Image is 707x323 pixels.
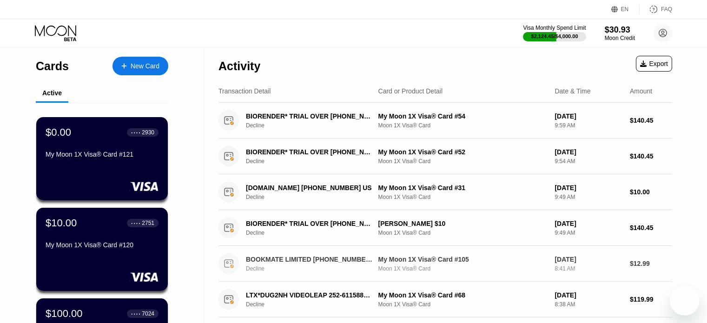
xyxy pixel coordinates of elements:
[378,256,548,263] div: My Moon 1X Visa® Card #105
[46,217,77,229] div: $10.00
[630,87,652,95] div: Amount
[555,112,622,120] div: [DATE]
[555,148,622,156] div: [DATE]
[46,151,159,158] div: My Moon 1X Visa® Card #121
[246,291,373,299] div: LTX*DUG2NH VIDEOLEAP 252-6115881 US
[378,158,548,165] div: Moon 1X Visa® Card
[36,208,168,291] div: $10.00● ● ● ●2751My Moon 1X Visa® Card #120
[142,129,154,136] div: 2930
[555,301,622,308] div: 8:38 AM
[555,87,590,95] div: Date & Time
[36,117,168,200] div: $0.00● ● ● ●2930My Moon 1X Visa® Card #121
[605,25,635,35] div: $30.93
[36,59,69,73] div: Cards
[131,62,159,70] div: New Card
[605,25,635,41] div: $30.93Moon Credit
[378,148,548,156] div: My Moon 1X Visa® Card #52
[246,184,373,191] div: [DOMAIN_NAME] [PHONE_NUMBER] US
[246,230,383,236] div: Decline
[218,282,672,317] div: LTX*DUG2NH VIDEOLEAP 252-6115881 USDeclineMy Moon 1X Visa® Card #68Moon 1X Visa® Card[DATE]8:38 A...
[246,301,383,308] div: Decline
[636,56,672,72] div: Export
[42,89,62,97] div: Active
[46,126,71,138] div: $0.00
[555,230,622,236] div: 9:49 AM
[46,241,159,249] div: My Moon 1X Visa® Card #120
[523,25,586,31] div: Visa Monthly Spend Limit
[378,291,548,299] div: My Moon 1X Visa® Card #68
[46,308,83,320] div: $100.00
[378,112,548,120] div: My Moon 1X Visa® Card #54
[378,265,548,272] div: Moon 1X Visa® Card
[555,122,622,129] div: 9:59 AM
[605,35,635,41] div: Moon Credit
[378,220,548,227] div: [PERSON_NAME] $10
[523,25,586,41] div: Visa Monthly Spend Limit$2,124.45/$4,000.00
[218,138,672,174] div: BIORENDER* TRIAL OVER [PHONE_NUMBER] CADeclineMy Moon 1X Visa® Card #52Moon 1X Visa® Card[DATE]9:...
[670,286,700,316] iframe: Button to launch messaging window, conversation in progress
[378,184,548,191] div: My Moon 1X Visa® Card #31
[142,220,154,226] div: 2751
[640,5,672,14] div: FAQ
[630,117,672,124] div: $140.45
[218,103,672,138] div: BIORENDER* TRIAL OVER [PHONE_NUMBER] CADeclineMy Moon 1X Visa® Card #54Moon 1X Visa® Card[DATE]9:...
[218,246,672,282] div: BOOKMATE LIMITED [PHONE_NUMBER] IEDeclineMy Moon 1X Visa® Card #105Moon 1X Visa® Card[DATE]8:41 A...
[630,260,672,267] div: $12.99
[630,296,672,303] div: $119.99
[378,230,548,236] div: Moon 1X Visa® Card
[218,174,672,210] div: [DOMAIN_NAME] [PHONE_NUMBER] USDeclineMy Moon 1X Visa® Card #31Moon 1X Visa® Card[DATE]9:49 AM$10.00
[630,224,672,231] div: $140.45
[218,87,271,95] div: Transaction Detail
[246,122,383,129] div: Decline
[112,57,168,75] div: New Card
[246,194,383,200] div: Decline
[246,256,373,263] div: BOOKMATE LIMITED [PHONE_NUMBER] IE
[531,33,578,39] div: $2,124.45 / $4,000.00
[246,220,373,227] div: BIORENDER* TRIAL OVER [PHONE_NUMBER] CA
[246,112,373,120] div: BIORENDER* TRIAL OVER [PHONE_NUMBER] CA
[555,184,622,191] div: [DATE]
[142,310,154,317] div: 7024
[246,158,383,165] div: Decline
[640,60,668,67] div: Export
[611,5,640,14] div: EN
[218,59,260,73] div: Activity
[218,210,672,246] div: BIORENDER* TRIAL OVER [PHONE_NUMBER] CADecline[PERSON_NAME] $10Moon 1X Visa® Card[DATE]9:49 AM$14...
[131,312,140,315] div: ● ● ● ●
[378,194,548,200] div: Moon 1X Visa® Card
[661,6,672,13] div: FAQ
[630,188,672,196] div: $10.00
[555,220,622,227] div: [DATE]
[621,6,629,13] div: EN
[131,222,140,224] div: ● ● ● ●
[378,301,548,308] div: Moon 1X Visa® Card
[555,265,622,272] div: 8:41 AM
[378,122,548,129] div: Moon 1X Visa® Card
[555,158,622,165] div: 9:54 AM
[378,87,443,95] div: Card or Product Detail
[555,291,622,299] div: [DATE]
[555,194,622,200] div: 9:49 AM
[555,256,622,263] div: [DATE]
[246,148,373,156] div: BIORENDER* TRIAL OVER [PHONE_NUMBER] CA
[246,265,383,272] div: Decline
[131,131,140,134] div: ● ● ● ●
[630,152,672,160] div: $140.45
